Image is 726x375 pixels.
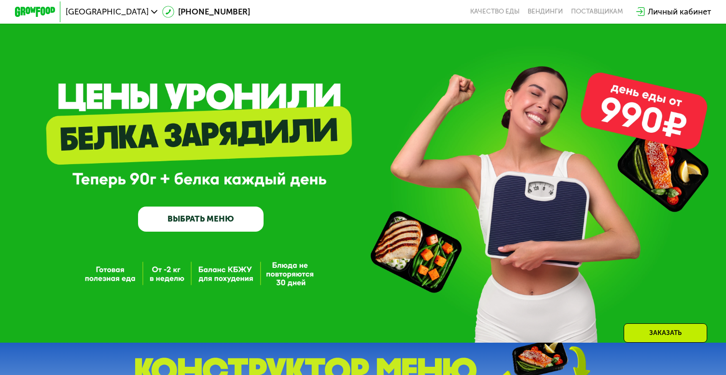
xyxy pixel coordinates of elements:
[648,6,711,18] div: Личный кабинет
[470,8,519,16] a: Качество еды
[66,8,149,16] span: [GEOGRAPHIC_DATA]
[624,323,707,343] div: Заказать
[138,207,264,232] a: ВЫБРАТЬ МЕНЮ
[571,8,623,16] div: поставщикам
[528,8,563,16] a: Вендинги
[162,6,250,18] a: [PHONE_NUMBER]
